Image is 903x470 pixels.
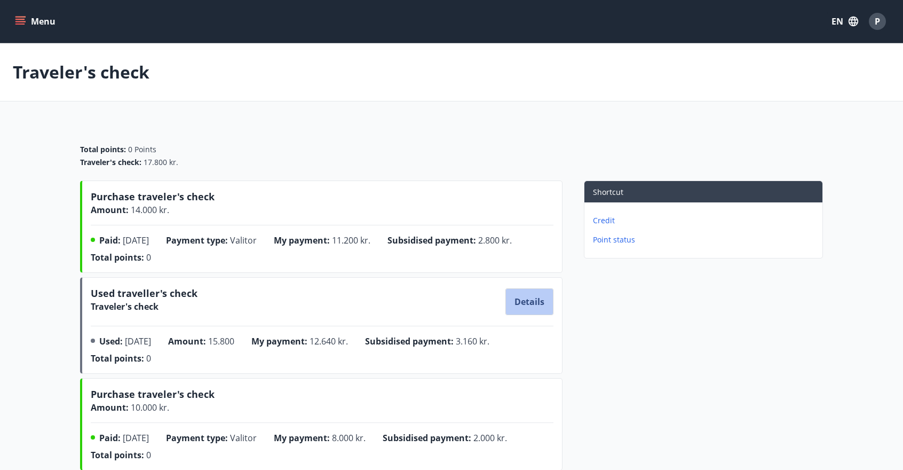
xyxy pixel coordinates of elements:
span: My payment : [251,335,307,347]
span: Valitor [230,432,257,444]
span: P [875,15,880,27]
span: 2.000 kr. [473,432,507,444]
span: 17.800 kr. [144,157,178,168]
span: 10.000 kr. [129,402,169,413]
span: Valitor [230,234,257,246]
span: 0 [146,352,151,364]
span: Traveler's check [91,301,159,312]
span: 15.800 [208,335,234,347]
span: 0 Points [128,144,156,155]
button: Details [506,289,553,315]
span: Total points : [80,144,126,155]
span: Purchase traveler's check [91,388,215,405]
p: Credit [593,215,818,226]
span: Used : [99,335,123,347]
span: Details [514,296,544,308]
span: [DATE] [123,234,149,246]
span: Subsidised payment : [383,432,471,444]
span: Amount : [91,204,129,216]
span: 8.000 kr. [332,432,366,444]
span: My payment : [274,234,330,246]
span: My payment : [274,432,330,444]
span: Total points : [91,352,144,364]
button: menu [13,12,60,31]
button: P [865,9,890,34]
span: Total points : [91,449,144,461]
span: Subsidised payment : [387,234,476,246]
span: [DATE] [123,432,149,444]
span: Shortcut [593,187,623,197]
span: Amount : [168,335,206,347]
span: Payment type : [166,432,228,444]
span: Traveler's check : [80,157,141,168]
p: Point status [593,234,818,245]
span: Paid : [99,234,121,246]
span: 11.200 kr. [332,234,370,246]
span: [DATE] [125,335,151,347]
span: Amount : [91,402,129,413]
span: 3.160 kr. [456,335,489,347]
span: Purchase traveler's check [91,190,215,207]
span: Subsidised payment : [365,335,454,347]
span: 14.000 kr. [129,204,169,216]
button: EN [827,12,862,31]
span: Used traveller's check [91,287,197,304]
span: 0 [146,252,151,263]
span: Total points : [91,252,144,263]
span: Paid : [99,432,121,444]
span: 12.640 kr. [310,335,348,347]
span: 2.800 kr. [478,234,512,246]
span: Payment type : [166,234,228,246]
p: Traveler's check [13,60,149,84]
span: 0 [146,449,151,461]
